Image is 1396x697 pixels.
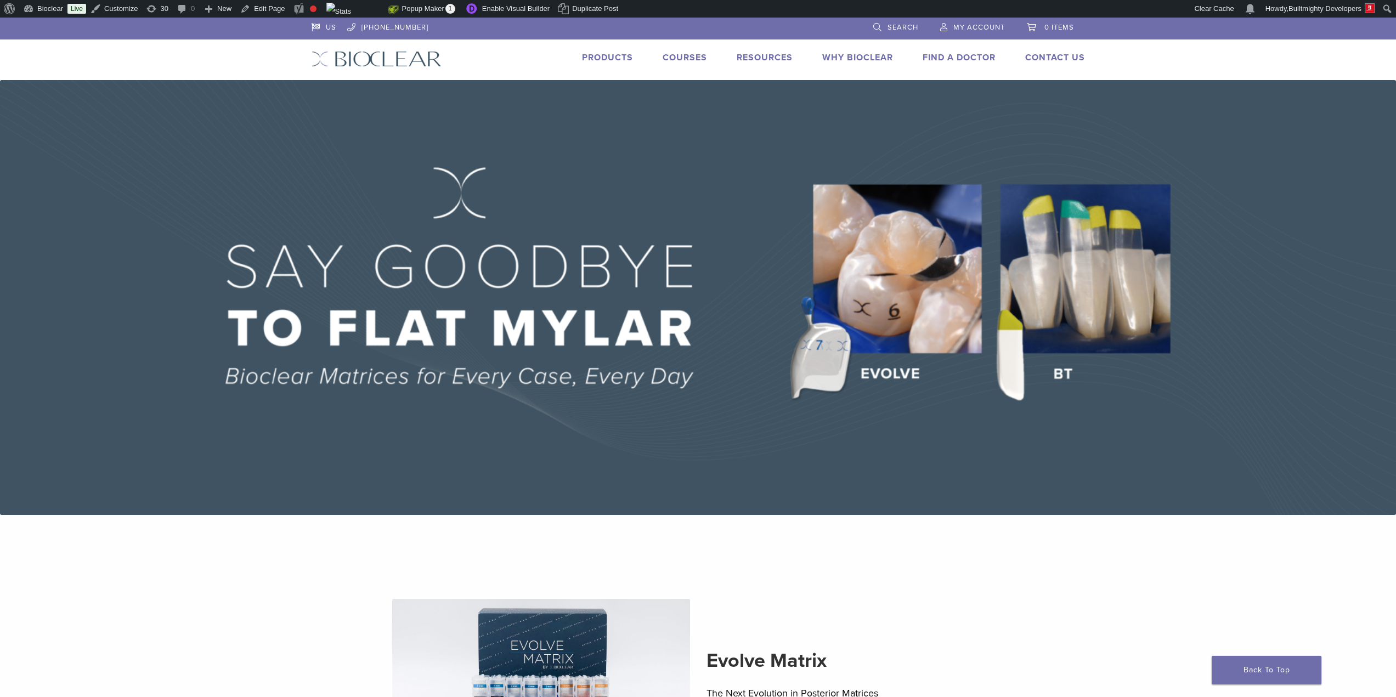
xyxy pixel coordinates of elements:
[347,18,428,34] a: [PHONE_NUMBER]
[940,18,1005,34] a: My Account
[445,4,455,14] span: 1
[707,648,1004,674] h2: Evolve Matrix
[312,51,442,67] img: Bioclear
[326,3,388,16] img: Views over 48 hours. Click for more Jetpack Stats.
[822,52,893,63] a: Why Bioclear
[582,52,633,63] a: Products
[663,52,707,63] a: Courses
[1288,4,1361,13] span: Builtmighty Developers
[888,23,918,32] span: Search
[1025,52,1085,63] a: Contact Us
[67,4,86,14] a: Live
[1027,18,1074,34] a: 0 items
[953,23,1005,32] span: My Account
[1044,23,1074,32] span: 0 items
[873,18,918,34] a: Search
[310,5,316,12] div: Focus keyphrase not set
[923,52,996,63] a: Find A Doctor
[737,52,793,63] a: Resources
[1212,656,1321,684] a: Back To Top
[312,18,336,34] a: US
